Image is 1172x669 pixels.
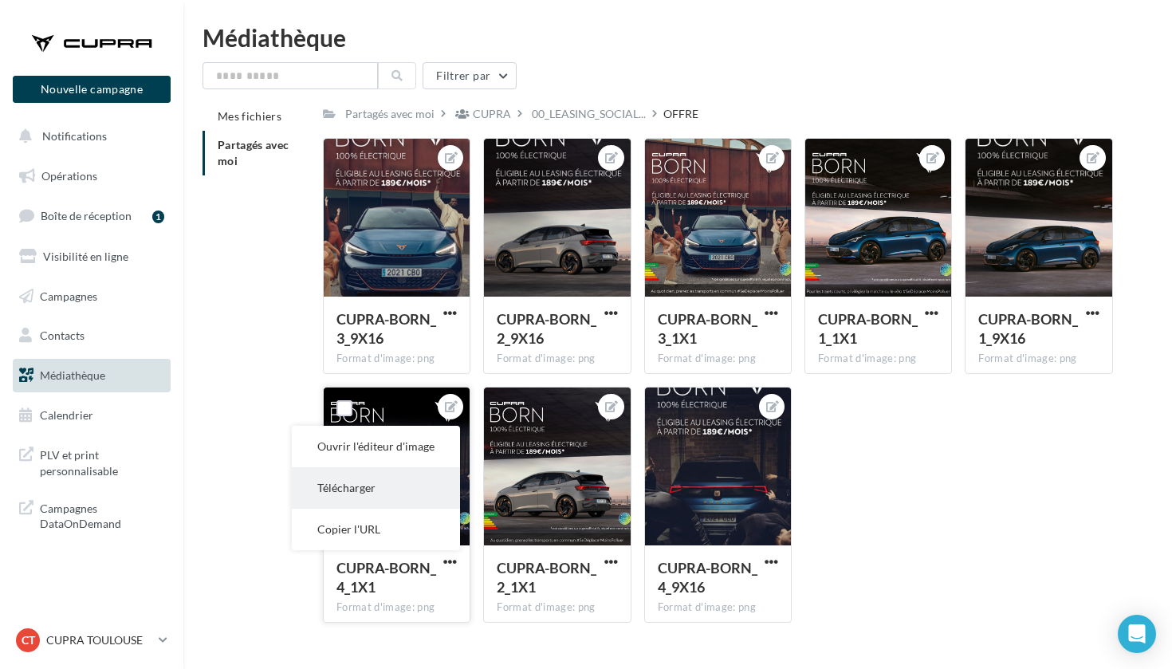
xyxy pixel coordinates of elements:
a: Campagnes [10,280,174,313]
span: Calendrier [40,408,93,422]
button: Télécharger [292,467,460,509]
div: Format d'image: png [658,600,778,615]
a: CT CUPRA TOULOUSE [13,625,171,655]
a: Médiathèque [10,359,174,392]
span: Visibilité en ligne [43,250,128,263]
a: Contacts [10,319,174,352]
span: Médiathèque [40,368,105,382]
span: Notifications [42,129,107,143]
span: Partagés avec moi [218,138,289,167]
span: CUPRA-BORN_4_9X16 [658,559,757,596]
div: Partagés avec moi [345,106,435,122]
button: Nouvelle campagne [13,76,171,103]
span: CUPRA-BORN_3_1X1 [658,310,757,347]
a: Opérations [10,159,174,193]
a: Calendrier [10,399,174,432]
div: Format d'image: png [336,600,457,615]
span: Contacts [40,329,85,342]
span: PLV et print personnalisable [40,444,164,478]
a: Boîte de réception1 [10,199,174,233]
span: CUPRA-BORN_2_1X1 [497,559,596,596]
span: Campagnes DataOnDemand [40,498,164,532]
a: PLV et print personnalisable [10,438,174,485]
div: Médiathèque [203,26,1153,49]
div: 1 [152,211,164,223]
div: Format d'image: png [497,352,617,366]
span: Boîte de réception [41,209,132,222]
span: CUPRA-BORN_4_1X1 [336,559,436,596]
span: CUPRA-BORN_1_9X16 [978,310,1078,347]
div: Open Intercom Messenger [1118,615,1156,653]
a: Campagnes DataOnDemand [10,491,174,538]
span: Opérations [41,169,97,183]
span: Mes fichiers [218,109,281,123]
div: Format d'image: png [978,352,1099,366]
span: 00_LEASING_SOCIAL... [532,106,646,122]
div: CUPRA [473,106,511,122]
button: Ouvrir l'éditeur d'image [292,426,460,467]
div: Format d'image: png [658,352,778,366]
button: Filtrer par [423,62,517,89]
a: Visibilité en ligne [10,240,174,274]
div: OFFRE [663,106,698,122]
span: CUPRA-BORN_2_9X16 [497,310,596,347]
div: Format d'image: png [497,600,617,615]
div: Format d'image: png [818,352,938,366]
span: CT [22,632,35,648]
span: CUPRA-BORN_3_9X16 [336,310,436,347]
button: Copier l'URL [292,509,460,550]
button: Notifications [10,120,167,153]
span: CUPRA-BORN_1_1X1 [818,310,918,347]
div: Format d'image: png [336,352,457,366]
p: CUPRA TOULOUSE [46,632,152,648]
span: Campagnes [40,289,97,302]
